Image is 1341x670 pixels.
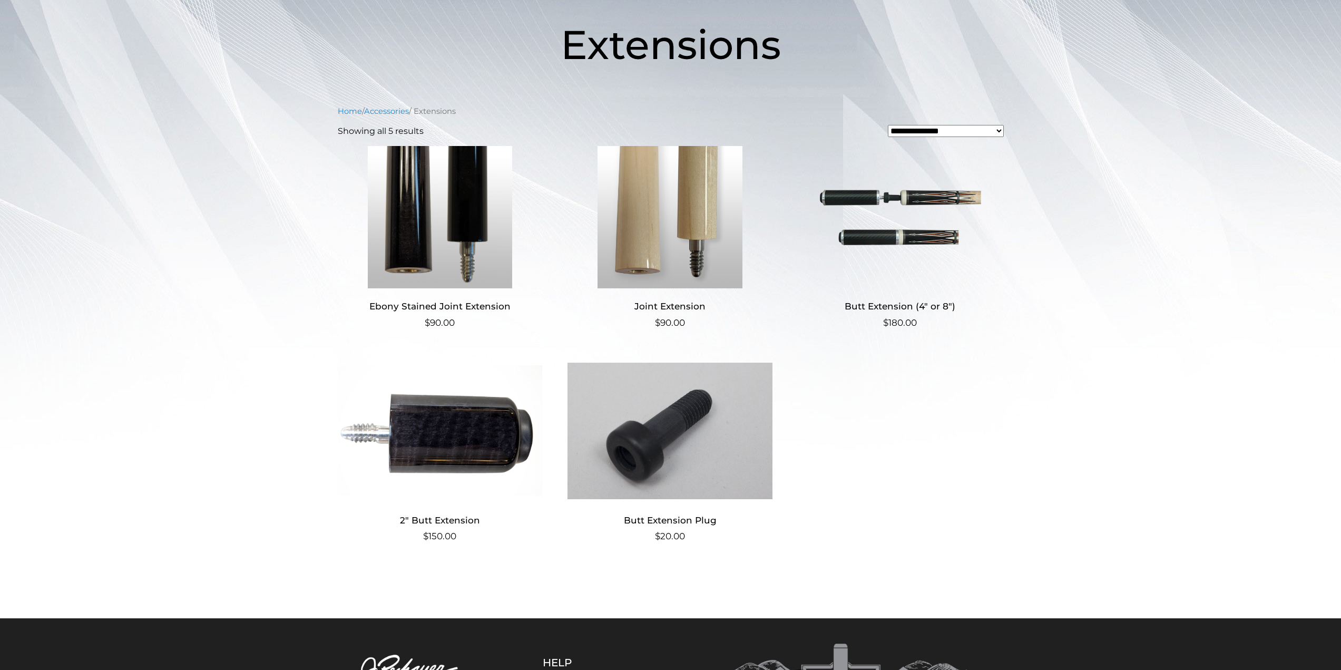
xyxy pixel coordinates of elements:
span: Extensions [561,20,781,69]
h2: Joint Extension [567,297,772,316]
a: Joint Extension $90.00 [567,146,772,330]
h2: Butt Extension (4″ or 8″) [798,297,1003,316]
img: Joint Extension [567,146,772,288]
a: Butt Extension (4″ or 8″) $180.00 [798,146,1003,330]
span: $ [655,317,660,328]
a: Ebony Stained Joint Extension $90.00 [338,146,543,330]
span: $ [425,317,430,328]
img: Ebony Stained Joint Extension [338,146,543,288]
h5: Help [543,656,624,669]
nav: Breadcrumb [338,105,1004,117]
bdi: 180.00 [883,317,917,328]
a: Accessories [364,106,409,116]
select: Shop order [888,125,1004,137]
img: Butt Extension (4" or 8") [798,146,1003,288]
img: Butt Extension Plug [567,360,772,502]
bdi: 150.00 [423,531,456,541]
h2: Ebony Stained Joint Extension [338,297,543,316]
h2: 2″ Butt Extension [338,510,543,530]
span: $ [423,531,428,541]
p: Showing all 5 results [338,125,424,138]
bdi: 90.00 [425,317,455,328]
a: 2″ Butt Extension $150.00 [338,360,543,543]
h2: Butt Extension Plug [567,510,772,530]
span: $ [883,317,888,328]
bdi: 90.00 [655,317,685,328]
img: 2" Butt Extension [338,360,543,502]
a: Butt Extension Plug $20.00 [567,360,772,543]
bdi: 20.00 [655,531,685,541]
span: $ [655,531,660,541]
a: Home [338,106,362,116]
